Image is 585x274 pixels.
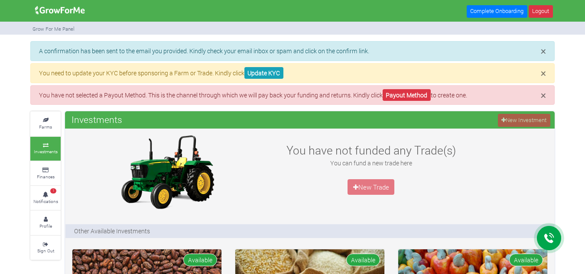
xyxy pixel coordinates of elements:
[346,254,380,266] span: Available
[34,148,58,155] small: Investments
[74,226,150,235] p: Other Available Investments
[541,89,546,102] span: ×
[39,90,546,100] p: You have not selected a Payout Method. This is the channel through which we will pay back your fu...
[467,5,527,18] a: Complete Onboarding
[30,112,61,135] a: Farms
[541,68,546,78] button: Close
[277,158,465,168] p: You can fund a new trade here
[39,68,546,77] p: You need to update your KYC before sponsoring a Farm or Trade. Kindly click
[30,236,61,260] a: Sign Out
[541,90,546,100] button: Close
[32,2,88,19] img: growforme image
[39,223,52,229] small: Profile
[541,46,546,56] button: Close
[113,133,221,211] img: growforme image
[30,161,61,185] a: Finances
[541,67,546,80] span: ×
[277,143,465,157] h3: You have not funded any Trade(s)
[183,254,217,266] span: Available
[529,5,553,18] a: Logout
[39,46,546,55] p: A confirmation has been sent to the email you provided. Kindly check your email inbox or spam and...
[30,137,61,161] a: Investments
[32,26,75,32] small: Grow For Me Panel
[30,186,61,210] a: 1 Notifications
[509,254,543,266] span: Available
[30,211,61,235] a: Profile
[37,248,54,254] small: Sign Out
[37,174,55,180] small: Finances
[33,198,58,204] small: Notifications
[69,111,124,128] span: Investments
[383,89,431,101] a: Payout Method
[50,188,56,193] span: 1
[244,67,283,79] a: Update KYC
[541,45,546,58] span: ×
[39,124,52,130] small: Farms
